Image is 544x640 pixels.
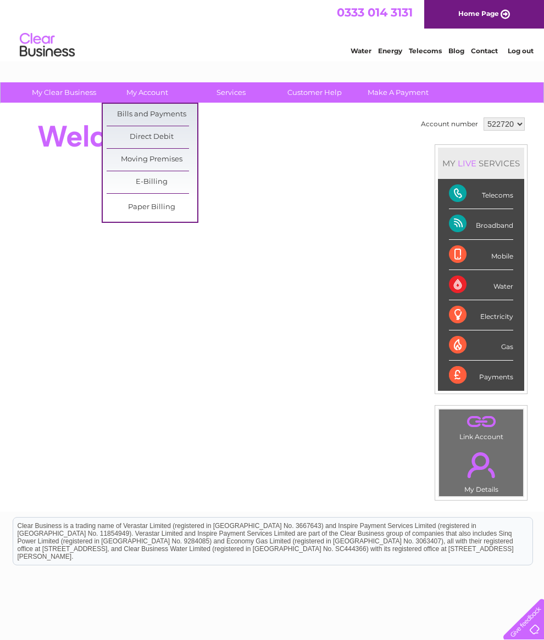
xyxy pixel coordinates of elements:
[186,82,276,103] a: Services
[449,270,513,300] div: Water
[353,82,443,103] a: Make A Payment
[442,412,520,431] a: .
[107,197,197,218] a: Paper Billing
[438,409,524,443] td: Link Account
[449,240,513,270] div: Mobile
[449,330,513,361] div: Gas
[107,104,197,126] a: Bills and Payments
[449,300,513,330] div: Electricity
[449,209,513,239] div: Broadband
[409,47,442,55] a: Telecoms
[13,6,532,53] div: Clear Business is a trading name of Verastar Limited (registered in [GEOGRAPHIC_DATA] No. 3667643...
[351,47,371,55] a: Water
[442,446,520,484] a: .
[107,171,197,193] a: E-Billing
[438,148,524,179] div: MY SERVICES
[19,29,75,62] img: logo.png
[456,158,479,169] div: LIVE
[449,179,513,209] div: Telecoms
[269,82,360,103] a: Customer Help
[102,82,193,103] a: My Account
[508,47,534,55] a: Log out
[471,47,498,55] a: Contact
[19,82,109,103] a: My Clear Business
[418,115,481,133] td: Account number
[107,149,197,171] a: Moving Premises
[438,443,524,497] td: My Details
[107,126,197,148] a: Direct Debit
[448,47,464,55] a: Blog
[449,361,513,390] div: Payments
[378,47,402,55] a: Energy
[337,5,413,19] a: 0333 014 3131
